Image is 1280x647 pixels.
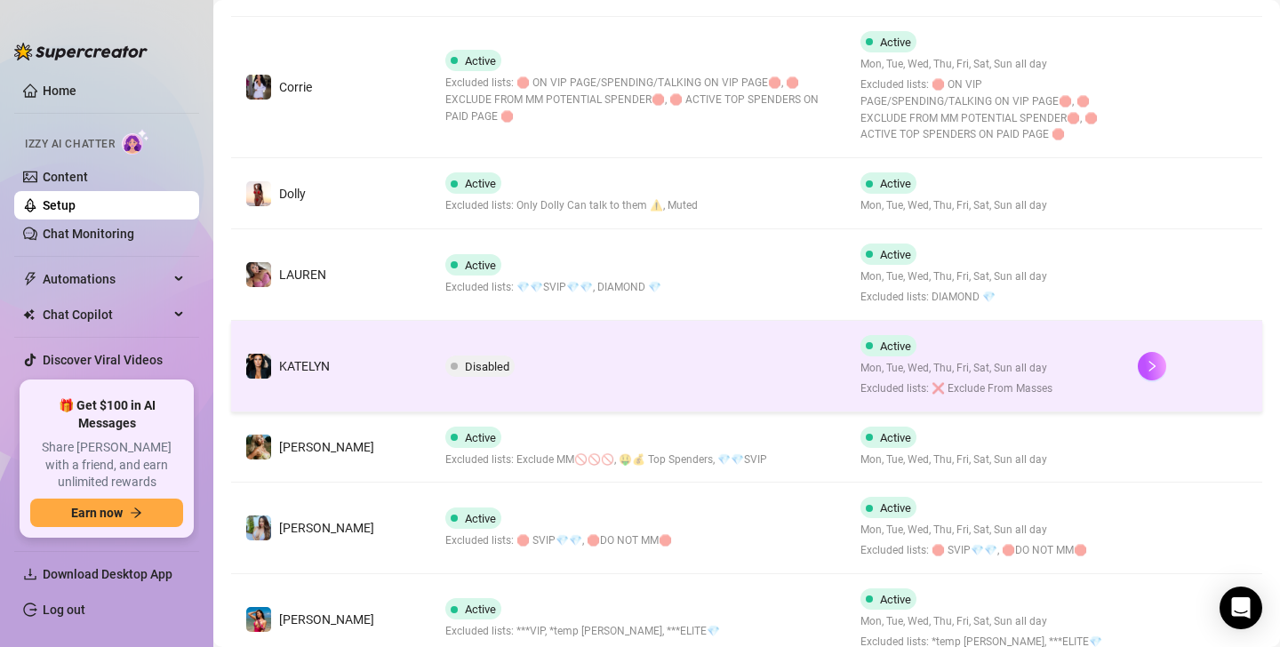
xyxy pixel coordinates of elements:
[246,181,271,206] img: Dolly
[445,451,767,468] span: Excluded lists: Exclude MM🚫🚫🚫, 🤑💰 Top Spenders, 💎💎SVIP
[1220,587,1262,629] div: Open Intercom Messenger
[860,522,1087,539] span: Mon, Tue, Wed, Thu, Fri, Sat, Sun all day
[465,360,509,373] span: Disabled
[279,359,330,373] span: KATELYN
[880,501,911,515] span: Active
[860,56,1109,73] span: Mon, Tue, Wed, Thu, Fri, Sat, Sun all day
[279,80,312,94] span: Corrie
[445,197,698,214] span: Excluded lists: Only Dolly Can talk to them ⚠️, Muted
[246,262,271,287] img: ️‍LAUREN
[30,499,183,527] button: Earn nowarrow-right
[465,54,496,68] span: Active
[465,177,496,190] span: Active
[880,177,911,190] span: Active
[860,380,1052,397] span: Excluded lists: ❌ Exclude From Masses
[43,84,76,98] a: Home
[25,136,115,153] span: Izzy AI Chatter
[246,354,271,379] img: KATELYN
[14,43,148,60] img: logo-BBDzfeDw.svg
[246,75,271,100] img: Corrie
[43,603,85,617] a: Log out
[130,507,142,519] span: arrow-right
[445,75,833,125] span: Excluded lists: 🛑 ON VIP PAGE/SPENDING/TALKING ON VIP PAGE🛑, 🛑EXCLUDE FROM MM POTENTIAL SPENDER🛑,...
[122,129,149,155] img: AI Chatter
[465,431,496,444] span: Active
[860,268,1047,285] span: Mon, Tue, Wed, Thu, Fri, Sat, Sun all day
[465,603,496,616] span: Active
[860,289,1047,306] span: Excluded lists: DIAMOND 💎
[23,308,35,321] img: Chat Copilot
[246,435,271,459] img: ANGI
[1138,352,1166,380] button: right
[43,170,88,184] a: Content
[880,248,911,261] span: Active
[43,227,134,241] a: Chat Monitoring
[279,187,306,201] span: Dolly
[246,607,271,632] img: Ana
[445,532,672,549] span: Excluded lists: 🛑 SVIP💎💎, 🛑DO NOT MM🛑
[43,567,172,581] span: Download Desktop App
[880,431,911,444] span: Active
[445,623,720,640] span: Excluded lists: ***VIP, *temp [PERSON_NAME], ***ELITE💎
[279,521,374,535] span: [PERSON_NAME]
[465,259,496,272] span: Active
[23,272,37,286] span: thunderbolt
[860,360,1052,377] span: Mon, Tue, Wed, Thu, Fri, Sat, Sun all day
[43,265,169,293] span: Automations
[71,506,123,520] span: Earn now
[279,612,374,627] span: [PERSON_NAME]
[279,440,374,454] span: [PERSON_NAME]
[1146,360,1158,372] span: right
[30,439,183,491] span: Share [PERSON_NAME] with a friend, and earn unlimited rewards
[860,613,1102,630] span: Mon, Tue, Wed, Thu, Fri, Sat, Sun all day
[860,197,1047,214] span: Mon, Tue, Wed, Thu, Fri, Sat, Sun all day
[43,353,163,367] a: Discover Viral Videos
[30,397,183,432] span: 🎁 Get $100 in AI Messages
[465,512,496,525] span: Active
[860,76,1109,143] span: Excluded lists: 🛑 ON VIP PAGE/SPENDING/TALKING ON VIP PAGE🛑, 🛑EXCLUDE FROM MM POTENTIAL SPENDER🛑,...
[860,542,1087,559] span: Excluded lists: 🛑 SVIP💎💎, 🛑DO NOT MM🛑
[445,279,661,296] span: Excluded lists: 💎💎SVIP💎💎, DIAMOND 💎
[43,198,76,212] a: Setup
[880,36,911,49] span: Active
[246,515,271,540] img: Gracie
[880,339,911,353] span: Active
[279,268,326,282] span: ️‍LAUREN
[880,593,911,606] span: Active
[860,451,1047,468] span: Mon, Tue, Wed, Thu, Fri, Sat, Sun all day
[43,300,169,329] span: Chat Copilot
[23,567,37,581] span: download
